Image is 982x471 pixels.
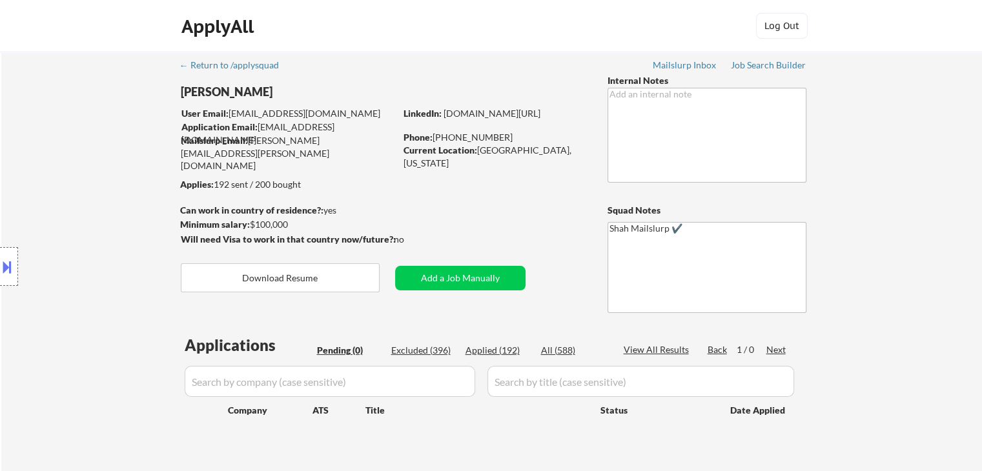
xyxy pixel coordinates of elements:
[181,84,446,100] div: [PERSON_NAME]
[185,337,312,353] div: Applications
[731,60,806,73] a: Job Search Builder
[312,404,365,417] div: ATS
[404,131,586,144] div: [PHONE_NUMBER]
[181,134,395,172] div: [PERSON_NAME][EMAIL_ADDRESS][PERSON_NAME][DOMAIN_NAME]
[608,74,806,87] div: Internal Notes
[181,107,395,120] div: [EMAIL_ADDRESS][DOMAIN_NAME]
[404,145,477,155] strong: Current Location:
[756,13,808,39] button: Log Out
[181,15,258,37] div: ApplyAll
[180,218,395,231] div: $100,000
[394,233,431,246] div: no
[185,366,475,397] input: Search by company (case sensitive)
[395,266,526,290] button: Add a Job Manually
[766,343,787,356] div: Next
[404,132,433,143] strong: Phone:
[179,60,291,73] a: ← Return to /applysquad
[730,404,787,417] div: Date Applied
[600,398,711,421] div: Status
[737,343,766,356] div: 1 / 0
[541,344,606,357] div: All (588)
[487,366,794,397] input: Search by title (case sensitive)
[181,121,395,146] div: [EMAIL_ADDRESS][DOMAIN_NAME]
[731,61,806,70] div: Job Search Builder
[180,204,391,217] div: yes
[624,343,693,356] div: View All Results
[365,404,588,417] div: Title
[708,343,728,356] div: Back
[653,61,717,70] div: Mailslurp Inbox
[180,205,323,215] strong: Can work in country of residence?:
[404,144,586,169] div: [GEOGRAPHIC_DATA], [US_STATE]
[404,108,442,119] strong: LinkedIn:
[444,108,540,119] a: [DOMAIN_NAME][URL]
[180,178,395,191] div: 192 sent / 200 bought
[391,344,456,357] div: Excluded (396)
[608,204,806,217] div: Squad Notes
[653,60,717,73] a: Mailslurp Inbox
[317,344,382,357] div: Pending (0)
[179,61,291,70] div: ← Return to /applysquad
[228,404,312,417] div: Company
[465,344,530,357] div: Applied (192)
[181,234,396,245] strong: Will need Visa to work in that country now/future?:
[181,263,380,292] button: Download Resume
